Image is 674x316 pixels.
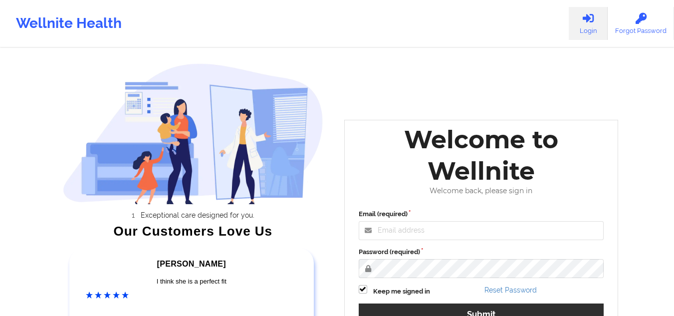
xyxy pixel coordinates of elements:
div: I think she is a perfect fit [86,277,297,287]
label: Keep me signed in [373,287,430,297]
a: Reset Password [484,286,537,294]
div: Welcome back, please sign in [352,187,611,195]
span: [PERSON_NAME] [157,260,226,268]
div: Our Customers Love Us [63,226,323,236]
li: Exceptional care designed for you. [72,211,323,219]
img: wellnite-auth-hero_200.c722682e.png [63,63,323,204]
div: Welcome to Wellnite [352,124,611,187]
a: Login [569,7,608,40]
a: Forgot Password [608,7,674,40]
input: Email address [359,221,604,240]
label: Email (required) [359,209,604,219]
label: Password (required) [359,247,604,257]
